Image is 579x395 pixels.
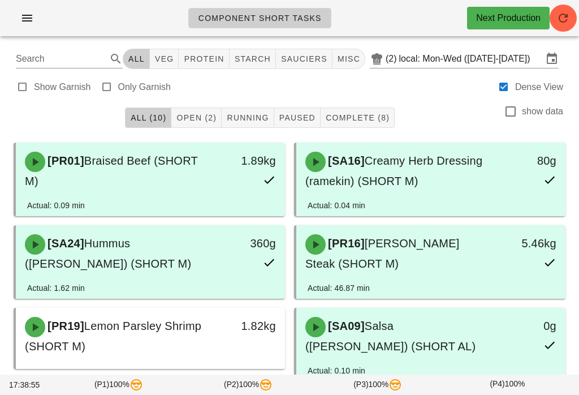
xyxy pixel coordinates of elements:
label: Show Garnish [34,81,91,93]
div: 0g [504,317,556,335]
span: Complete (8) [325,113,390,122]
div: (P1) 100% [54,376,183,394]
div: 5.46kg [504,234,556,252]
div: (P3) 100% [313,376,443,394]
span: [SA24] [45,237,84,250]
div: Actual: 0.04 min [308,199,365,212]
div: (P4) 100% [443,376,572,394]
button: Paused [274,108,321,128]
div: Actual: 0.09 min [27,199,85,212]
button: Open (2) [171,108,222,128]
span: starch [234,54,271,63]
button: Complete (8) [321,108,395,128]
button: misc [332,49,365,69]
span: All (10) [130,113,166,122]
span: [PR16] [326,237,365,250]
span: [SA09] [326,320,365,332]
span: [PERSON_NAME] Steak (SHORT M) [305,237,460,270]
span: Salsa ([PERSON_NAME]) (SHORT AL) [305,320,476,353]
span: Lemon Parsley Shrimp (SHORT M) [25,320,201,353]
span: Open (2) [176,113,217,122]
span: All [128,54,145,63]
span: Hummus ([PERSON_NAME]) (SHORT M) [25,237,191,270]
button: protein [179,49,229,69]
button: sauciers [276,49,332,69]
span: veg [154,54,174,63]
span: Paused [279,113,316,122]
span: protein [183,54,224,63]
label: Only Garnish [118,81,171,93]
div: 1.82kg [223,317,276,335]
div: (2) [386,53,399,65]
div: Next Production [476,11,541,25]
span: misc [337,54,360,63]
div: 80g [504,152,556,170]
span: Running [226,113,269,122]
span: Component Short Tasks [198,14,322,23]
span: Braised Beef (SHORT M) [25,154,198,187]
span: Creamy Herb Dressing (ramekin) (SHORT M) [305,154,482,187]
div: Actual: 0.10 min [308,364,365,377]
div: 17:38:55 [7,377,54,393]
button: All [123,49,150,69]
button: Running [222,108,274,128]
button: veg [150,49,179,69]
button: starch [230,49,276,69]
div: Actual: 46.87 min [308,282,370,294]
span: [PR19] [45,320,84,332]
label: Dense View [515,81,563,93]
a: Component Short Tasks [188,8,331,28]
span: [PR01] [45,154,84,167]
div: 1.89kg [223,152,276,170]
div: Actual: 1.62 min [27,282,85,294]
div: 360g [223,234,276,252]
div: (P2) 100% [184,376,313,394]
button: All (10) [125,108,171,128]
label: show data [522,106,563,117]
span: sauciers [280,54,327,63]
span: [SA16] [326,154,365,167]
